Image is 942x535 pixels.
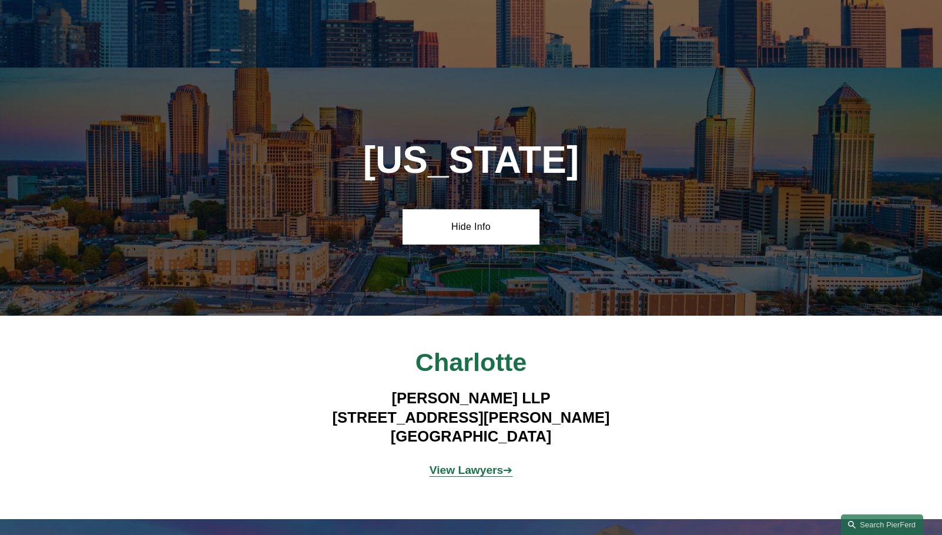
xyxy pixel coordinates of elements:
a: View Lawyers➔ [430,464,513,476]
a: Hide Info [403,209,539,245]
h4: [PERSON_NAME] LLP [STREET_ADDRESS][PERSON_NAME] [GEOGRAPHIC_DATA] [266,389,677,446]
strong: View Lawyers [430,464,504,476]
span: Charlotte [415,348,527,376]
span: ➔ [430,464,513,476]
h1: [US_STATE] [300,139,642,182]
a: Search this site [841,514,923,535]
